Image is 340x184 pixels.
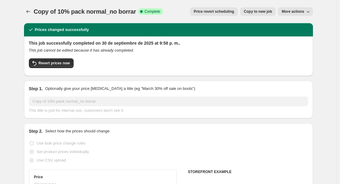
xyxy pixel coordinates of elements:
p: Select how the prices should change [45,128,109,134]
span: Set product prices individually [37,149,89,154]
button: Price change jobs [24,7,33,16]
h2: This job successfully completed on 30 de septiembre de 2025 at 9:58 p. m.. [29,40,308,46]
h2: Step 1. [29,86,43,92]
span: Complete [144,9,160,14]
span: More actions [282,9,304,14]
span: Price revert scheduling [194,9,234,14]
p: Optionally give your price [MEDICAL_DATA] a title (eg "March 30% off sale on boots") [45,86,195,92]
span: Revert prices now [39,61,70,66]
span: This title is just for internal use, customers won't see it [29,108,123,113]
button: More actions [278,7,313,16]
h2: Prices changed successfully [35,27,89,33]
span: Use bulk price change rules [37,141,85,145]
button: Price revert scheduling [190,7,238,16]
i: This job cannot be edited because it has already completed. [29,48,134,53]
span: Copy to new job [244,9,272,14]
h3: Price [34,175,43,179]
button: Revert prices now [29,58,74,68]
h2: Step 2. [29,128,43,134]
span: Use CSV upload [37,158,66,162]
button: Copy to new job [240,7,276,16]
span: Copy of 10% pack normal_no borrar [34,8,136,15]
h6: STOREFRONT EXAMPLE [188,169,308,174]
input: 30% off holiday sale [29,97,308,106]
